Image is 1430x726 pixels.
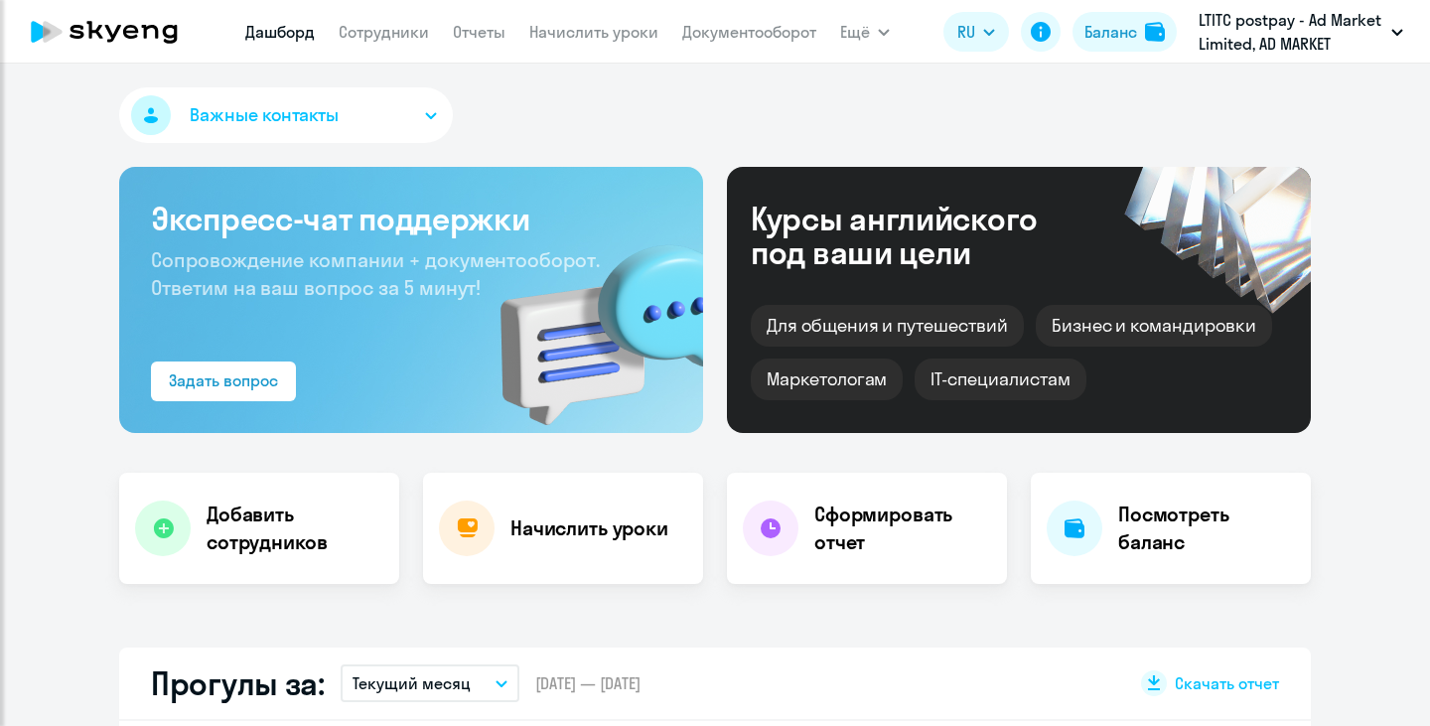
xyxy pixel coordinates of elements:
button: RU [943,12,1009,52]
p: Текущий месяц [353,671,471,695]
span: Ещё [840,20,870,44]
h3: Экспресс-чат поддержки [151,199,671,238]
h4: Посмотреть баланс [1118,501,1295,556]
span: Сопровождение компании + документооборот. Ответим на ваш вопрос за 5 минут! [151,247,600,300]
p: LTITC postpay - Ad Market Limited, AD MARKET LIMITED [1199,8,1383,56]
div: IT-специалистам [915,359,1085,400]
a: Документооборот [682,22,816,42]
h4: Начислить уроки [510,514,668,542]
h4: Сформировать отчет [814,501,991,556]
a: Начислить уроки [529,22,658,42]
span: [DATE] — [DATE] [535,672,641,694]
div: Баланс [1084,20,1137,44]
div: Для общения и путешествий [751,305,1024,347]
button: Важные контакты [119,87,453,143]
button: Ещё [840,12,890,52]
h4: Добавить сотрудников [207,501,383,556]
button: Балансbalance [1072,12,1177,52]
img: bg-img [472,210,703,433]
span: Скачать отчет [1175,672,1279,694]
a: Дашборд [245,22,315,42]
div: Бизнес и командировки [1036,305,1272,347]
img: balance [1145,22,1165,42]
div: Курсы английского под ваши цели [751,202,1090,269]
h2: Прогулы за: [151,663,325,703]
button: LTITC postpay - Ad Market Limited, AD MARKET LIMITED [1189,8,1413,56]
span: Важные контакты [190,102,339,128]
a: Сотрудники [339,22,429,42]
a: Отчеты [453,22,505,42]
div: Маркетологам [751,359,903,400]
div: Задать вопрос [169,368,278,392]
span: RU [957,20,975,44]
button: Текущий месяц [341,664,519,702]
button: Задать вопрос [151,362,296,401]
